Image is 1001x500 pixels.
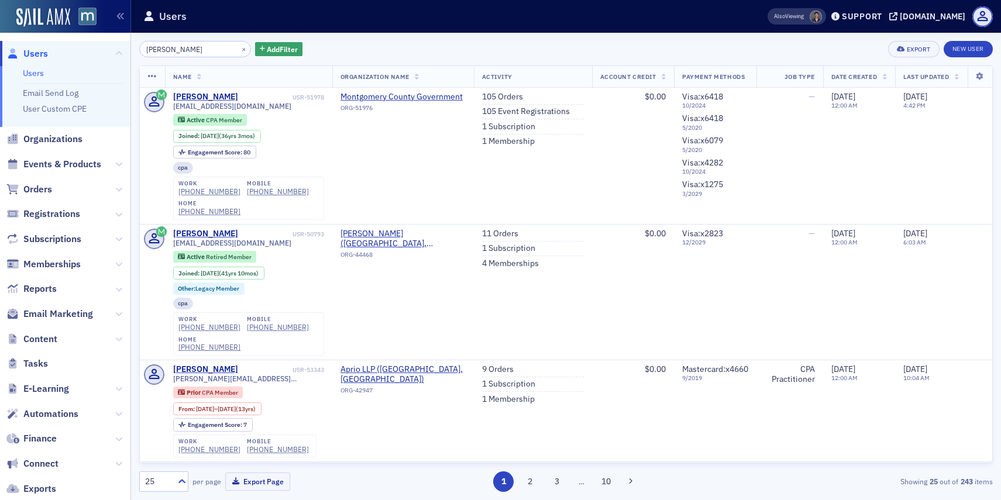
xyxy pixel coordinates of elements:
[809,91,815,102] span: —
[23,308,93,320] span: Email Marketing
[6,333,57,346] a: Content
[206,253,252,261] span: Retired Member
[573,476,590,487] span: …
[482,122,535,132] a: 1 Subscription
[240,230,324,238] div: USR-50793
[340,364,466,385] a: Aprio LLP ([GEOGRAPHIC_DATA], [GEOGRAPHIC_DATA])
[178,285,239,292] a: Other:Legacy Member
[267,44,298,54] span: Add Filter
[196,405,256,413] div: – (13yrs)
[173,282,245,294] div: Other:
[889,12,969,20] button: [DOMAIN_NAME]
[888,41,939,57] button: Export
[23,357,48,370] span: Tasks
[6,47,48,60] a: Users
[6,158,101,171] a: Events & Products
[600,73,656,81] span: Account Credit
[178,343,240,351] a: [PHONE_NUMBER]
[178,284,195,292] span: Other :
[6,308,93,320] a: Email Marketing
[173,402,262,415] div: From: 2010-06-29 00:00:00
[173,387,243,398] div: Prior: Prior: CPA Member
[927,476,940,487] strong: 25
[159,9,187,23] h1: Users
[247,187,309,196] div: [PHONE_NUMBER]
[645,91,666,102] span: $0.00
[903,101,926,109] time: 4:42 PM
[188,148,243,156] span: Engagement Score :
[23,333,57,346] span: Content
[178,438,240,445] div: work
[23,432,57,445] span: Finance
[682,157,723,168] span: Visa : x4282
[23,133,82,146] span: Organizations
[187,253,206,261] span: Active
[178,270,201,277] span: Joined :
[765,364,815,385] div: CPA Practitioner
[188,422,247,428] div: 7
[178,445,240,454] div: [PHONE_NUMBER]
[247,180,309,187] div: mobile
[682,168,748,175] span: 10 / 2024
[206,116,242,124] span: CPA Member
[340,92,463,102] a: Montgomery County Government
[173,251,257,263] div: Active: Active: Retired Member
[682,135,723,146] span: Visa : x6079
[178,187,240,196] a: [PHONE_NUMBER]
[173,130,261,143] div: Joined: 1989-05-19 00:00:00
[482,379,535,389] a: 1 Subscription
[972,6,993,27] span: Profile
[202,388,238,396] span: CPA Member
[178,200,240,207] div: home
[340,229,466,249] a: [PERSON_NAME] ([GEOGRAPHIC_DATA], [GEOGRAPHIC_DATA])
[842,11,882,22] div: Support
[173,102,291,111] span: [EMAIL_ADDRESS][DOMAIN_NAME]
[188,420,243,429] span: Engagement Score :
[173,92,238,102] a: [PERSON_NAME]
[717,476,993,487] div: Showing out of items
[6,408,78,420] a: Automations
[247,323,309,332] div: [PHONE_NUMBER]
[23,47,48,60] span: Users
[682,364,748,374] span: Mastercard : x4660
[240,94,324,101] div: USR-51978
[23,208,80,220] span: Registrations
[173,298,194,309] div: cpa
[188,149,250,156] div: 80
[23,282,57,295] span: Reports
[6,432,57,445] a: Finance
[6,457,59,470] a: Connect
[178,253,251,260] a: Active Retired Member
[173,73,192,81] span: Name
[247,445,309,454] a: [PHONE_NUMBER]
[187,116,206,124] span: Active
[201,270,259,277] div: (41yrs 10mos)
[23,183,52,196] span: Orders
[682,374,748,382] span: 9 / 2019
[958,476,975,487] strong: 243
[139,41,251,57] input: Search…
[6,382,69,395] a: E-Learning
[187,388,202,396] span: Prior
[903,238,926,246] time: 6:03 AM
[482,106,570,117] a: 105 Event Registrations
[16,8,70,27] img: SailAMX
[240,366,324,374] div: USR-53343
[6,183,52,196] a: Orders
[903,73,949,81] span: Last Updated
[201,132,219,140] span: [DATE]
[944,41,993,57] a: New User
[809,228,815,239] span: —
[173,267,264,280] div: Joined: 1983-10-20 00:00:00
[173,239,291,247] span: [EMAIL_ADDRESS][DOMAIN_NAME]
[196,405,214,413] span: [DATE]
[831,228,855,239] span: [DATE]
[903,374,930,382] time: 10:04 AM
[23,382,69,395] span: E-Learning
[6,233,81,246] a: Subscriptions
[255,42,303,57] button: AddFilter
[482,73,512,81] span: Activity
[247,438,309,445] div: mobile
[23,482,56,495] span: Exports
